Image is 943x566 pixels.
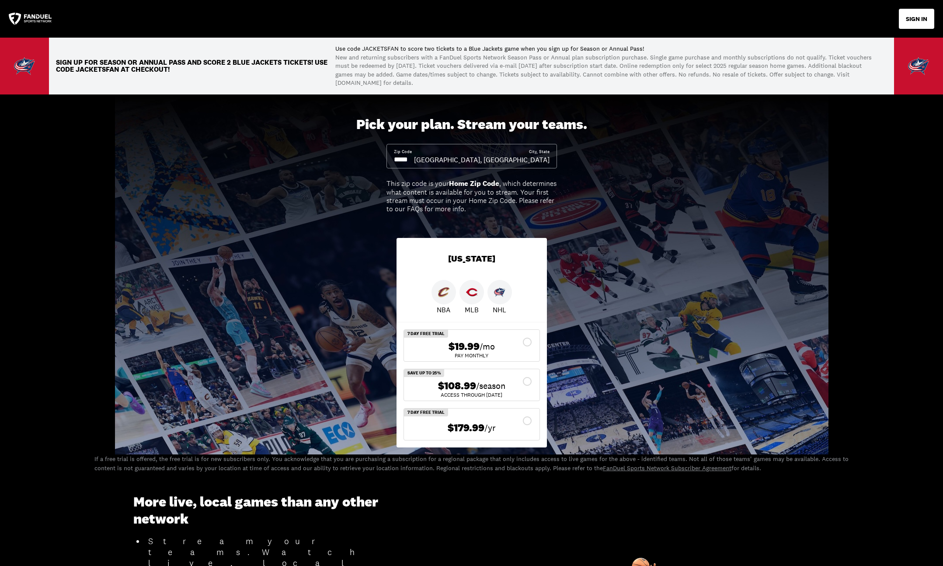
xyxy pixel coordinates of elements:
div: ACCESS THROUGH [DATE] [411,392,532,398]
img: Team Logo [14,56,35,77]
div: Pick your plan. Stream your teams. [356,116,587,133]
img: Team Logo [908,56,929,77]
div: SAVE UP TO 25% [404,369,444,377]
h3: More live, local games than any other network [133,494,418,528]
p: MLB [465,304,479,315]
div: City, State [529,149,550,155]
p: Sign up for Season or Annual Pass and score 2 Blue Jackets TICKETS! Use code JACKETSFAN at checkout! [56,59,328,73]
div: Zip Code [394,149,412,155]
p: Use code JACKETSFAN to score two tickets to a Blue Jackets game when you sign up for Season or An... [335,45,880,53]
img: Blue Jackets [494,286,505,298]
div: 7 Day Free Trial [404,409,448,416]
p: NHL [493,304,506,315]
div: [US_STATE] [397,238,547,280]
span: $108.99 [438,380,476,392]
span: $19.99 [449,340,480,353]
div: This zip code is your , which determines what content is available for you to stream. Your first ... [386,179,557,213]
button: SIGN IN [899,9,934,29]
span: /mo [480,340,495,353]
img: Reds [466,286,477,298]
p: If a free trial is offered, the free trial is for new subscribers only. You acknowledge that you ... [94,454,849,473]
div: 7 Day Free Trial [404,330,448,338]
p: New and returning subscribers with a FanDuel Sports Network Season Pass or Annual plan subscripti... [335,53,880,87]
img: Cavaliers [438,286,449,298]
div: Pay Monthly [411,353,532,358]
span: /yr [484,422,496,434]
div: [GEOGRAPHIC_DATA], [GEOGRAPHIC_DATA] [414,155,550,164]
a: FanDuel Sports Network Subscriber Agreement [603,464,731,472]
span: $179.99 [448,422,484,434]
b: Home Zip Code [449,179,499,188]
span: /season [476,380,505,392]
p: NBA [437,304,450,315]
